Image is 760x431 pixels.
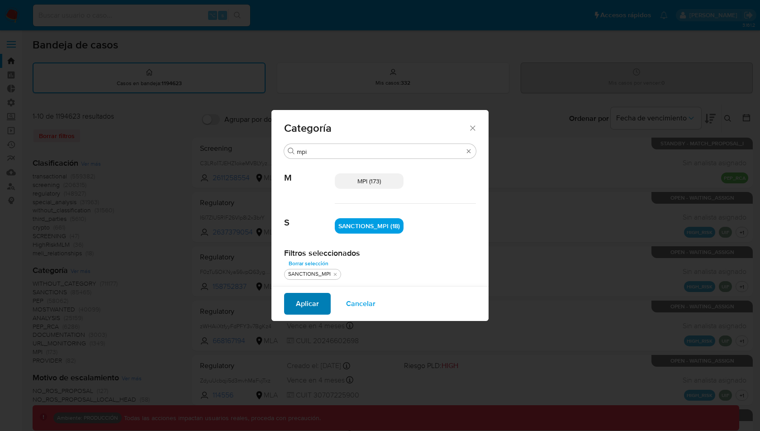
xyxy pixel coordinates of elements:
[346,294,375,314] span: Cancelar
[284,258,333,269] button: Borrar selección
[288,148,295,155] button: Buscar
[289,259,328,268] span: Borrar selección
[465,148,472,155] button: Borrar
[286,270,332,278] div: SANCTIONS_MPI
[335,173,404,189] div: MPI (173)
[284,293,331,315] button: Aplicar
[335,218,404,234] div: SANCTIONS_MPI (18)
[332,271,339,278] button: quitar SANCTIONS_MPI
[284,123,468,134] span: Categoría
[284,159,335,183] span: M
[357,177,381,186] span: MPI (173)
[338,221,400,230] span: SANCTIONS_MPI (18)
[334,293,387,315] button: Cancelar
[284,248,476,258] h2: Filtros seleccionados
[468,124,476,132] button: Cerrar
[284,204,335,228] span: S
[296,294,319,314] span: Aplicar
[297,148,463,156] input: Buscar filtro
